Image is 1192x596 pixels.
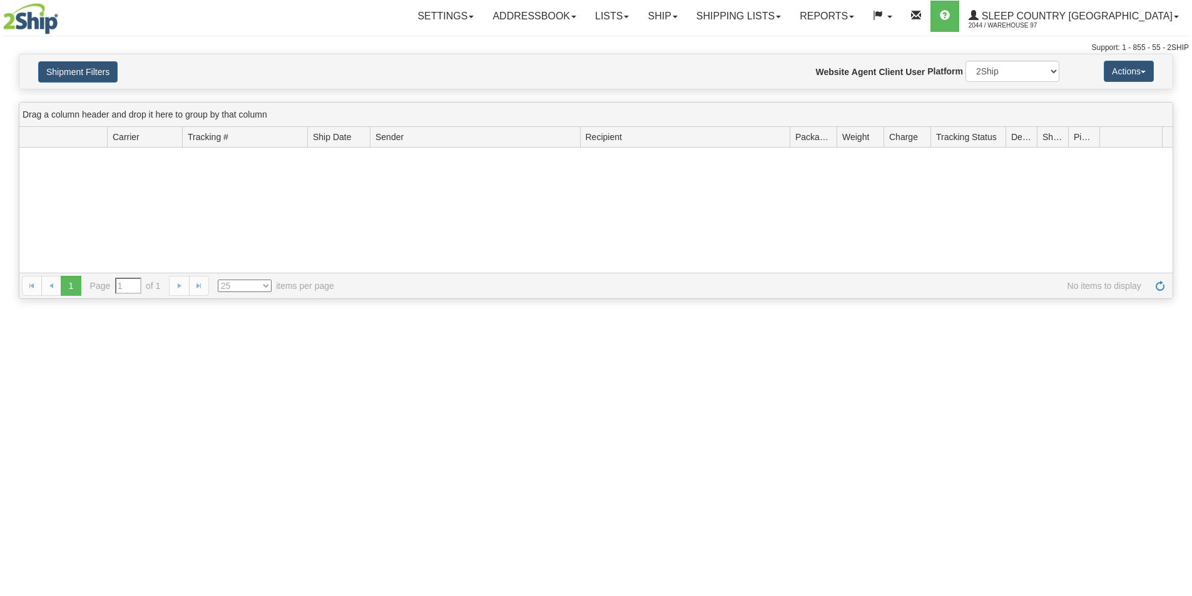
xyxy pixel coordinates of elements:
[1074,131,1094,143] span: Pickup Status
[905,66,925,78] label: User
[936,131,997,143] span: Tracking Status
[1042,131,1063,143] span: Shipment Issues
[687,1,790,32] a: Shipping lists
[1104,61,1154,82] button: Actions
[852,66,877,78] label: Agent
[90,278,161,294] span: Page of 1
[959,1,1188,32] a: Sleep Country [GEOGRAPHIC_DATA] 2044 / Warehouse 97
[586,131,622,143] span: Recipient
[113,131,140,143] span: Carrier
[927,65,963,78] label: Platform
[1150,276,1170,296] a: Refresh
[3,43,1189,53] div: Support: 1 - 855 - 55 - 2SHIP
[408,1,483,32] a: Settings
[375,131,404,143] span: Sender
[38,61,118,83] button: Shipment Filters
[842,131,869,143] span: Weight
[790,1,863,32] a: Reports
[879,66,903,78] label: Client
[352,280,1141,292] span: No items to display
[638,1,686,32] a: Ship
[816,66,849,78] label: Website
[19,103,1173,127] div: grid grouping header
[969,19,1062,32] span: 2044 / Warehouse 97
[218,280,334,292] span: items per page
[586,1,638,32] a: Lists
[313,131,351,143] span: Ship Date
[61,276,81,296] span: 1
[3,3,58,34] img: logo2044.jpg
[188,131,228,143] span: Tracking #
[483,1,586,32] a: Addressbook
[1011,131,1032,143] span: Delivery Status
[979,11,1173,21] span: Sleep Country [GEOGRAPHIC_DATA]
[795,131,832,143] span: Packages
[889,131,918,143] span: Charge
